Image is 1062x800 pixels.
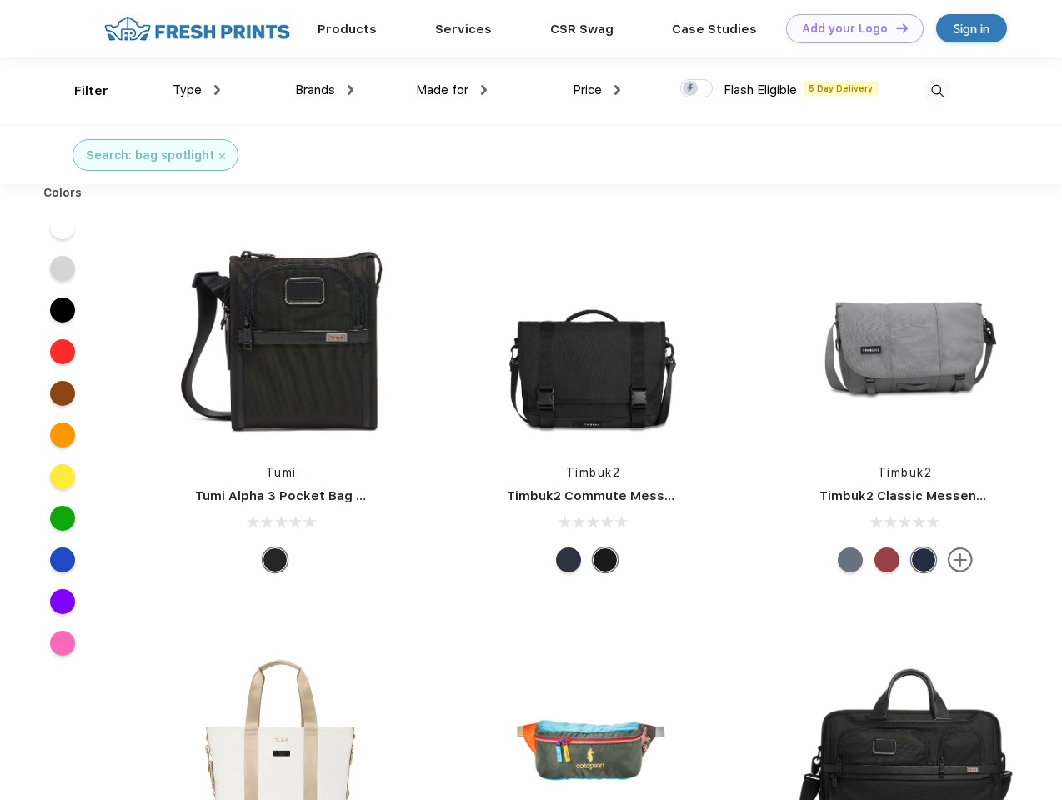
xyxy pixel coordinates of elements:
[74,82,108,101] div: Filter
[804,81,878,96] span: 5 Day Delivery
[724,82,797,97] span: Flash Eligible
[954,19,989,38] div: Sign in
[573,82,602,97] span: Price
[593,547,618,572] div: Eco Black
[556,547,581,572] div: Eco Nautical
[173,82,202,97] span: Type
[614,85,620,95] img: dropdown.png
[482,226,704,447] img: func=resize&h=266
[481,85,487,95] img: dropdown.png
[263,547,288,572] div: Black
[86,147,214,164] div: Search: bag spotlight
[219,153,225,159] img: filter_cancel.svg
[896,23,908,32] img: DT
[214,85,220,95] img: dropdown.png
[170,226,392,447] img: func=resize&h=266
[318,22,377,37] a: Products
[507,488,730,503] a: Timbuk2 Commute Messenger Bag
[794,226,1016,447] img: func=resize&h=266
[99,14,295,43] img: fo%20logo%202.webp
[924,77,951,105] img: desktop_search.svg
[566,466,621,479] a: Timbuk2
[878,466,933,479] a: Timbuk2
[348,85,353,95] img: dropdown.png
[936,14,1007,42] a: Sign in
[874,547,899,572] div: Eco Bookish
[31,184,95,202] div: Colors
[266,466,297,479] a: Tumi
[416,82,468,97] span: Made for
[295,82,335,97] span: Brands
[195,488,390,503] a: Tumi Alpha 3 Pocket Bag Small
[838,547,863,572] div: Eco Lightbeam
[819,488,1026,503] a: Timbuk2 Classic Messenger Bag
[948,547,973,572] img: more.svg
[802,22,888,36] div: Add your Logo
[911,547,936,572] div: Eco Nautical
